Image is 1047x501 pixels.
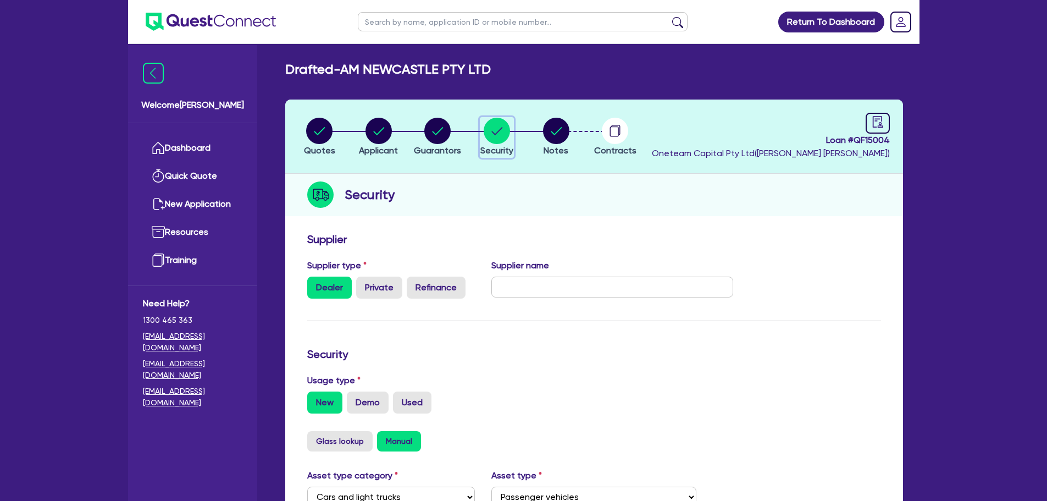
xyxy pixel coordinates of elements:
span: Contracts [594,145,636,156]
a: Return To Dashboard [778,12,884,32]
h2: Security [345,185,395,205]
button: Guarantors [413,117,462,158]
a: Dropdown toggle [887,8,915,36]
a: [EMAIL_ADDRESS][DOMAIN_NAME] [143,331,242,354]
label: Usage type [307,374,361,387]
h3: Security [307,348,881,361]
a: New Application [143,190,242,218]
a: audit [866,113,890,134]
button: Manual [377,431,421,452]
h2: Drafted - AM NEWCASTLE PTY LTD [285,62,491,78]
label: Private [356,277,402,299]
a: Training [143,246,242,274]
button: Glass lookup [307,431,373,452]
button: Notes [542,117,570,158]
img: quick-quote [152,169,165,183]
a: Quick Quote [143,162,242,190]
span: Security [480,145,513,156]
img: icon-menu-close [143,63,164,84]
span: Notes [544,145,568,156]
button: Applicant [358,117,398,158]
a: [EMAIL_ADDRESS][DOMAIN_NAME] [143,358,242,381]
span: Welcome [PERSON_NAME] [141,98,244,112]
label: New [307,392,342,414]
img: quest-connect-logo-blue [146,13,276,31]
a: Dashboard [143,134,242,162]
label: Supplier type [307,259,367,272]
img: resources [152,225,165,239]
button: Security [480,117,514,158]
h3: Supplier [307,233,881,246]
img: training [152,254,165,267]
span: 1300 465 363 [143,315,242,326]
button: Quotes [303,117,336,158]
label: Asset type [491,469,542,482]
img: new-application [152,197,165,211]
button: Contracts [594,117,637,158]
span: Applicant [359,145,398,156]
label: Dealer [307,277,352,299]
span: Need Help? [143,297,242,310]
label: Supplier name [491,259,549,272]
span: audit [872,116,884,128]
label: Asset type category [307,469,398,482]
label: Refinance [407,277,466,299]
span: Quotes [304,145,335,156]
img: step-icon [307,181,334,208]
label: Demo [347,392,389,414]
a: [EMAIL_ADDRESS][DOMAIN_NAME] [143,386,242,409]
span: Oneteam Capital Pty Ltd ( [PERSON_NAME] [PERSON_NAME] ) [652,148,890,158]
input: Search by name, application ID or mobile number... [358,12,688,31]
span: Loan # QF15004 [652,134,890,147]
label: Used [393,392,431,414]
span: Guarantors [414,145,461,156]
a: Resources [143,218,242,246]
